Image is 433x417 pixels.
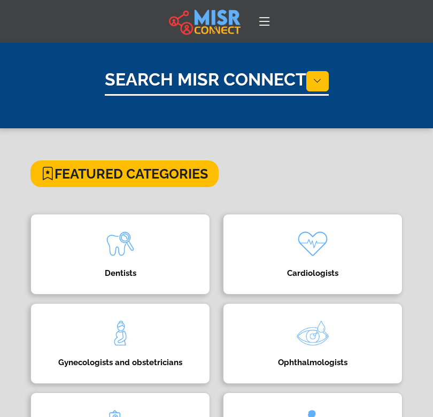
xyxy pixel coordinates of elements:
a: Dentists [24,214,216,295]
a: Cardiologists [216,214,409,295]
h4: Dentists [47,268,194,278]
h1: Search Misr Connect [105,69,329,96]
h4: Cardiologists [239,268,386,278]
img: k714wZmFaHWIHbCst04N.png [99,222,142,265]
img: kQgAgBbLbYzX17DbAKQs.png [291,222,334,265]
a: Gynecologists and obstetricians [24,303,216,384]
img: main.misr_connect [169,8,241,35]
a: Ophthalmologists [216,303,409,384]
h4: Gynecologists and obstetricians [47,358,194,367]
img: O3vASGqC8OE0Zbp7R2Y3.png [291,312,334,354]
h4: Ophthalmologists [239,358,386,367]
img: tQBIxbFzDjHNxea4mloJ.png [99,312,142,354]
h4: Featured Categories [30,160,219,187]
